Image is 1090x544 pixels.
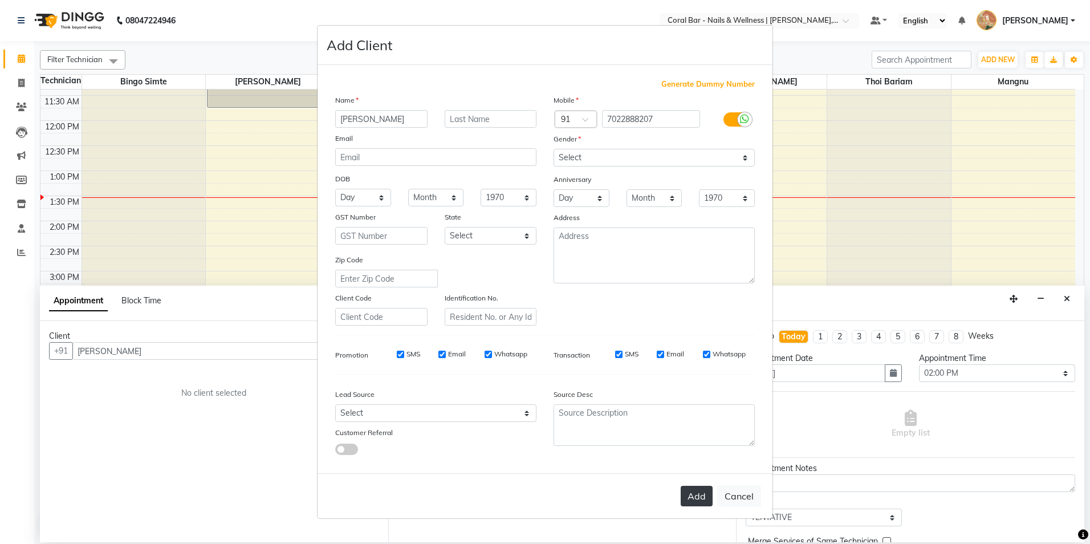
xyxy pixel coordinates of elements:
label: Transaction [554,350,590,360]
label: Whatsapp [494,349,527,359]
label: Zip Code [335,255,363,265]
h4: Add Client [327,35,392,55]
label: Anniversary [554,174,591,185]
label: Client Code [335,293,372,303]
input: Enter Zip Code [335,270,438,287]
label: State [445,212,461,222]
label: Identification No. [445,293,498,303]
input: Client Code [335,308,428,326]
button: Add [681,486,713,506]
input: GST Number [335,227,428,245]
label: Source Desc [554,389,593,400]
label: SMS [406,349,420,359]
label: DOB [335,174,350,184]
input: Resident No. or Any Id [445,308,537,326]
button: Cancel [717,485,761,507]
label: Mobile [554,95,579,105]
label: Email [666,349,684,359]
label: Lead Source [335,389,375,400]
input: First Name [335,110,428,128]
input: Email [335,148,536,166]
input: Last Name [445,110,537,128]
label: Promotion [335,350,368,360]
label: SMS [625,349,638,359]
span: Generate Dummy Number [661,79,755,90]
label: Customer Referral [335,428,393,438]
input: Mobile [602,110,701,128]
label: Email [448,349,466,359]
label: Name [335,95,359,105]
label: Whatsapp [713,349,746,359]
label: GST Number [335,212,376,222]
label: Address [554,213,580,223]
label: Email [335,133,353,144]
label: Gender [554,134,581,144]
